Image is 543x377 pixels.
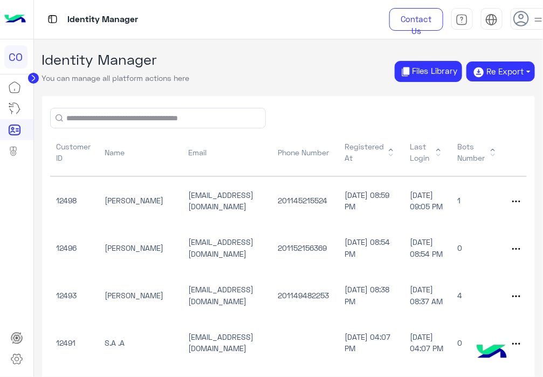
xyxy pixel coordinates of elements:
td: [DATE] 08:38 PM [338,272,404,319]
td: [EMAIL_ADDRESS][DOMAIN_NAME] [182,176,271,224]
td: [DATE] 08:37 AM [404,272,451,319]
td: [DATE] 09:05 PM [404,176,451,224]
span: Registered At [345,141,397,164]
td: 12496 [50,224,99,272]
th: Customer ID [50,128,99,176]
img: tab [46,12,59,26]
td: 12498 [50,176,99,224]
p: Identity Manager [67,12,138,27]
a: Contact Us [389,8,443,31]
td: 12493 [50,272,99,319]
a: tab [451,8,473,31]
td: 201145215524 [271,176,338,224]
td: 12491 [50,319,99,366]
img: tab [485,13,498,26]
td: [DATE] 08:54 PM [404,224,451,272]
div: CO [4,45,28,68]
th: Email [182,128,271,176]
th: Phone Number [271,128,338,176]
h3: Identity Manager [42,51,190,68]
td: [PERSON_NAME] [98,224,182,272]
td: [PERSON_NAME] [98,176,182,224]
button: Re Export [466,61,535,82]
td: [EMAIL_ADDRESS][DOMAIN_NAME] [182,319,271,366]
td: [PERSON_NAME] [98,272,182,319]
td: 201152156369 [271,224,338,272]
td: 0 [451,319,506,366]
td: 4 [451,272,506,319]
img: tab [456,13,468,26]
td: [DATE] 04:07 PM [404,319,451,366]
span: Bots Number [458,141,499,164]
td: 1 [451,176,506,224]
th: Name [98,128,182,176]
td: [EMAIL_ADDRESS][DOMAIN_NAME] [182,272,271,319]
td: [DATE] 08:54 PM [338,224,404,272]
td: [EMAIL_ADDRESS][DOMAIN_NAME] [182,224,271,272]
button: Files Library [395,61,462,82]
button: Search [56,114,63,122]
img: hulul-logo.png [473,334,511,372]
p: You can manage all platform actions here [42,72,190,84]
td: [DATE] 04:07 PM [338,319,404,366]
span: Last Login [410,141,445,164]
td: 0 [451,224,506,272]
td: [DATE] 08:59 PM [338,176,404,224]
img: Logo [4,8,26,31]
td: S.A .A [98,319,182,366]
td: 201149482253 [271,272,338,319]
